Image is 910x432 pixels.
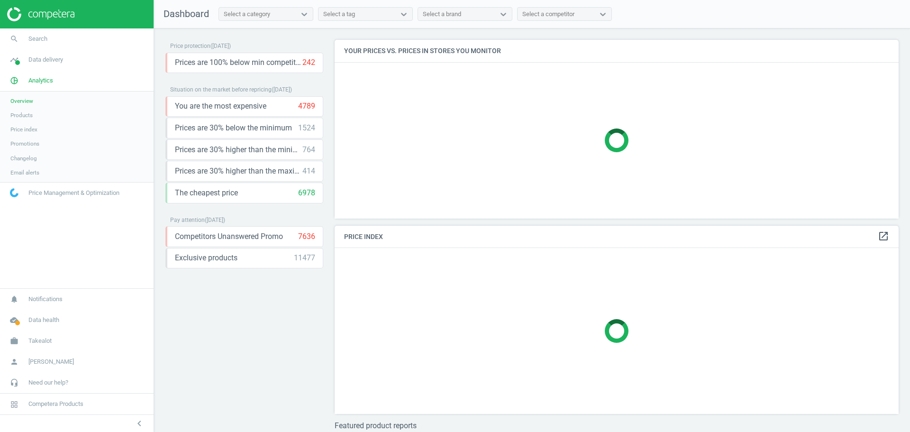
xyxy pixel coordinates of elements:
[298,231,315,242] div: 7636
[5,72,23,90] i: pie_chart_outlined
[28,337,52,345] span: Takealot
[302,145,315,155] div: 764
[175,166,302,176] span: Prices are 30% higher than the maximal
[134,418,145,429] i: chevron_left
[298,188,315,198] div: 6978
[164,8,209,19] span: Dashboard
[298,123,315,133] div: 1524
[28,76,53,85] span: Analytics
[7,7,74,21] img: ajHJNr6hYgQAAAAASUVORK5CYII=
[170,217,205,223] span: Pay attention
[335,40,899,62] h4: Your prices vs. prices in stores you monitor
[298,101,315,111] div: 4789
[5,374,23,392] i: headset_mic
[10,126,37,133] span: Price index
[522,10,574,18] div: Select a competitor
[10,140,39,147] span: Promotions
[272,86,292,93] span: ( [DATE] )
[170,43,210,49] span: Price protection
[5,51,23,69] i: timeline
[10,97,33,105] span: Overview
[28,400,83,408] span: Competera Products
[10,188,18,197] img: wGWNvw8QSZomAAAAABJRU5ErkJggg==
[175,231,283,242] span: Competitors Unanswered Promo
[28,378,68,387] span: Need our help?
[28,35,47,43] span: Search
[5,353,23,371] i: person
[170,86,272,93] span: Situation on the market before repricing
[423,10,461,18] div: Select a brand
[302,57,315,68] div: 242
[175,253,237,263] span: Exclusive products
[323,10,355,18] div: Select a tag
[175,188,238,198] span: The cheapest price
[294,253,315,263] div: 11477
[28,55,63,64] span: Data delivery
[10,111,33,119] span: Products
[335,226,899,248] h4: Price Index
[5,311,23,329] i: cloud_done
[302,166,315,176] div: 414
[28,358,74,366] span: [PERSON_NAME]
[878,230,889,243] a: open_in_new
[175,145,302,155] span: Prices are 30% higher than the minimum
[10,169,39,176] span: Email alerts
[878,230,889,242] i: open_in_new
[175,57,302,68] span: Prices are 100% below min competitor
[205,217,225,223] span: ( [DATE] )
[5,332,23,350] i: work
[175,123,292,133] span: Prices are 30% below the minimum
[5,290,23,308] i: notifications
[28,189,119,197] span: Price Management & Optimization
[175,101,266,111] span: You are the most expensive
[127,417,151,430] button: chevron_left
[5,30,23,48] i: search
[210,43,231,49] span: ( [DATE] )
[10,155,37,162] span: Changelog
[28,295,63,303] span: Notifications
[335,421,899,430] h3: Featured product reports
[28,316,59,324] span: Data health
[224,10,270,18] div: Select a category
